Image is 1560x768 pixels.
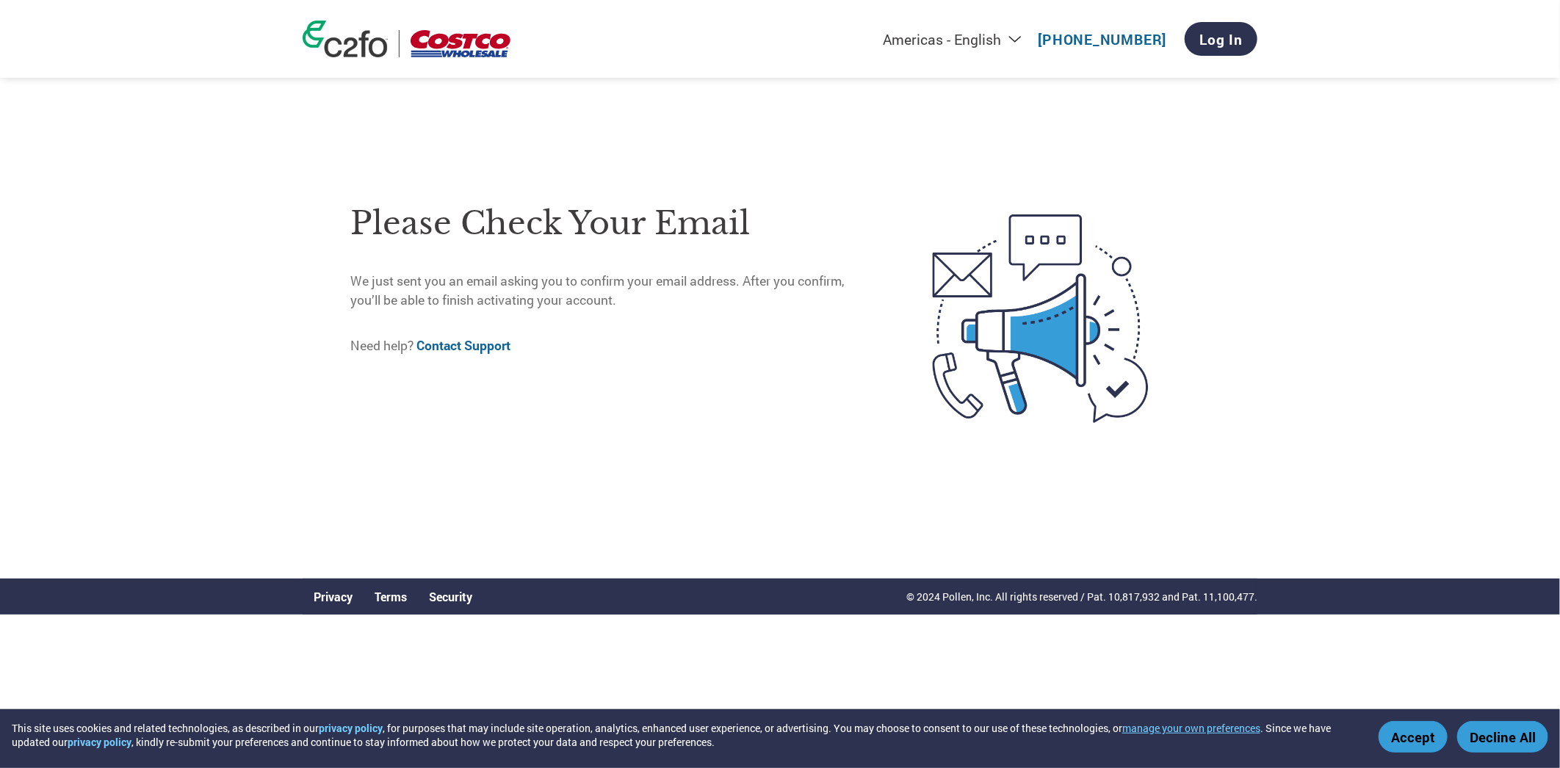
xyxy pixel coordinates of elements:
[303,21,388,57] img: c2fo logo
[12,721,1357,749] div: This site uses cookies and related technologies, as described in our , for purposes that may incl...
[411,30,510,57] img: Costco
[1457,721,1548,753] button: Decline All
[1379,721,1448,753] button: Accept
[1185,22,1257,56] a: Log In
[1122,721,1260,735] button: manage your own preferences
[350,272,871,311] p: We just sent you an email asking you to confirm your email address. After you confirm, you’ll be ...
[1039,30,1167,48] a: [PHONE_NUMBER]
[906,589,1257,604] p: © 2024 Pollen, Inc. All rights reserved / Pat. 10,817,932 and Pat. 11,100,477.
[350,336,871,355] p: Need help?
[429,589,472,604] a: Security
[416,337,510,354] a: Contact Support
[350,200,871,247] h1: Please check your email
[314,589,353,604] a: Privacy
[319,721,383,735] a: privacy policy
[68,735,131,749] a: privacy policy
[375,589,407,604] a: Terms
[871,188,1210,449] img: open-email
